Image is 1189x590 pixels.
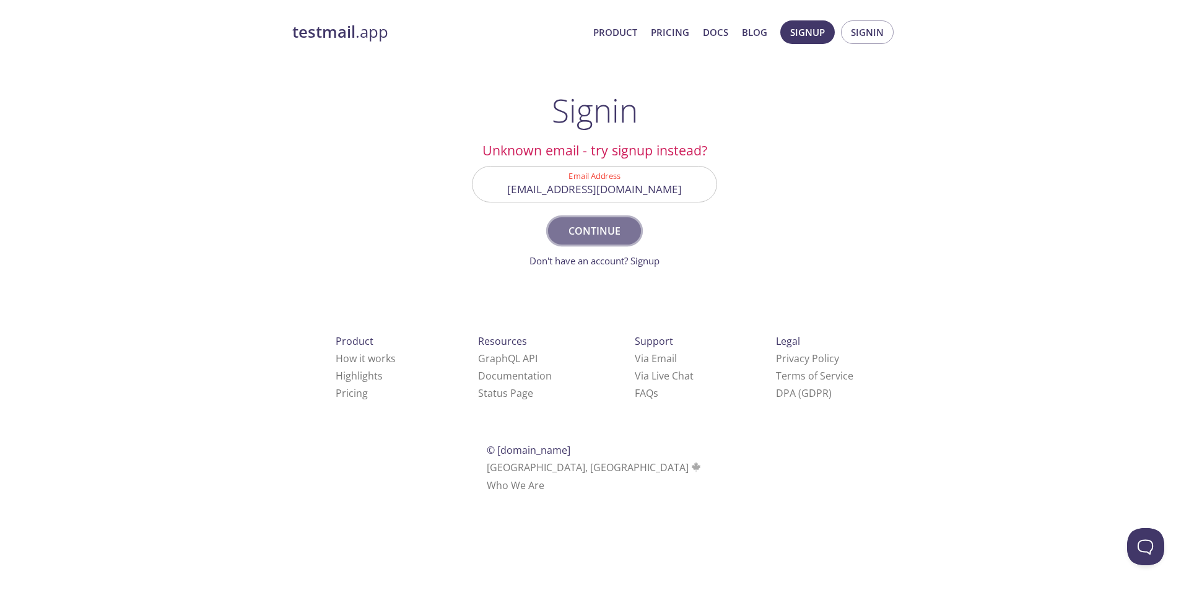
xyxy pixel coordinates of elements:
[336,369,383,383] a: Highlights
[635,352,677,365] a: Via Email
[593,24,637,40] a: Product
[703,24,728,40] a: Docs
[780,20,835,44] button: Signup
[552,92,638,129] h1: Signin
[851,24,884,40] span: Signin
[529,254,660,267] a: Don't have an account? Signup
[336,386,368,400] a: Pricing
[487,461,703,474] span: [GEOGRAPHIC_DATA], [GEOGRAPHIC_DATA]
[635,334,673,348] span: Support
[653,386,658,400] span: s
[1127,528,1164,565] iframe: Help Scout Beacon - Open
[776,369,853,383] a: Terms of Service
[478,334,527,348] span: Resources
[292,21,355,43] strong: testmail
[776,334,800,348] span: Legal
[478,352,538,365] a: GraphQL API
[841,20,894,44] button: Signin
[478,386,533,400] a: Status Page
[487,479,544,492] a: Who We Are
[336,352,396,365] a: How it works
[562,222,627,240] span: Continue
[776,386,832,400] a: DPA (GDPR)
[478,369,552,383] a: Documentation
[742,24,767,40] a: Blog
[487,443,570,457] span: © [DOMAIN_NAME]
[292,22,583,43] a: testmail.app
[635,369,694,383] a: Via Live Chat
[651,24,689,40] a: Pricing
[336,334,373,348] span: Product
[472,140,717,161] h2: Unknown email - try signup instead?
[790,24,825,40] span: Signup
[635,386,658,400] a: FAQ
[548,217,641,245] button: Continue
[776,352,839,365] a: Privacy Policy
